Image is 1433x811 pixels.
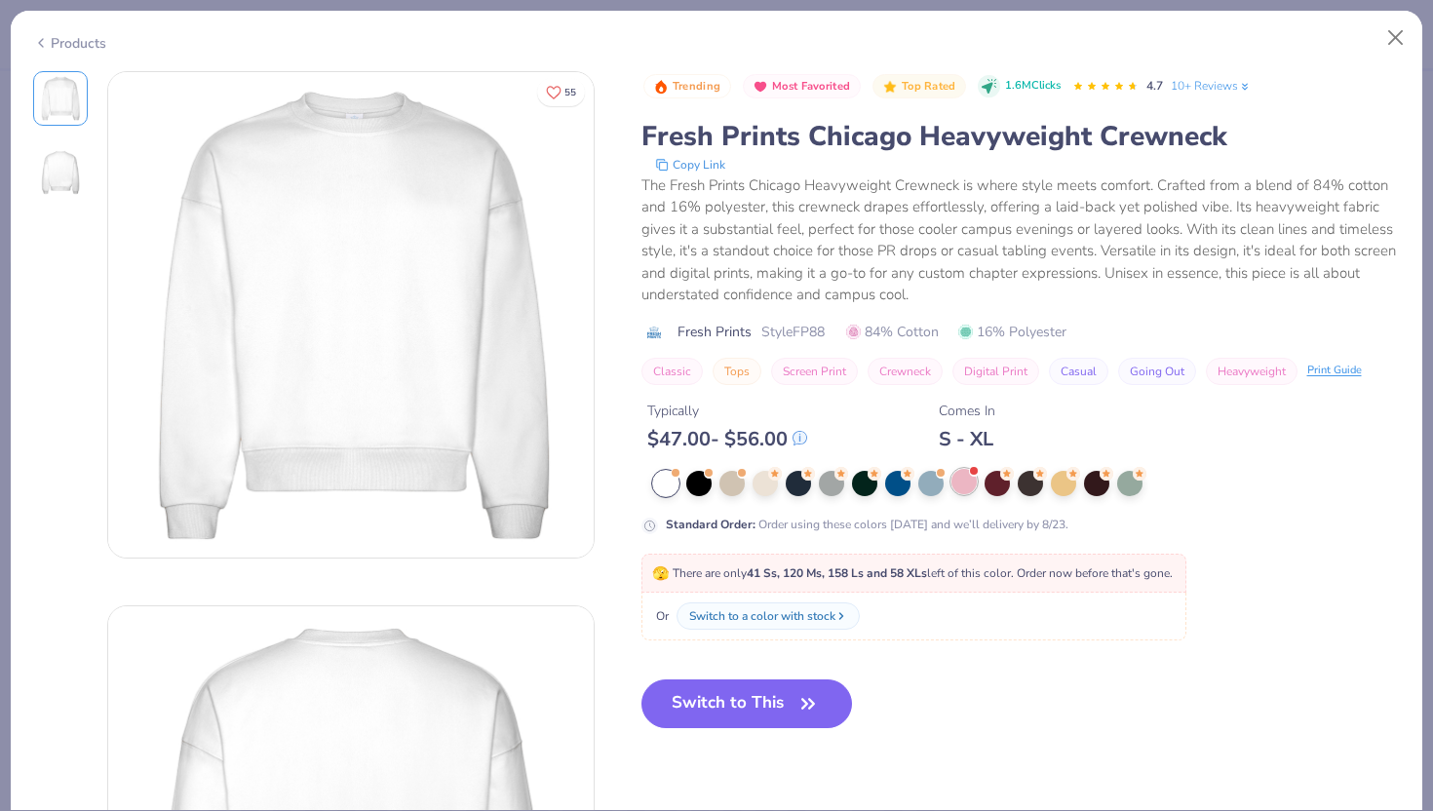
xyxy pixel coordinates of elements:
[743,74,861,99] button: Badge Button
[958,322,1066,342] span: 16% Polyester
[846,322,939,342] span: 84% Cotton
[761,322,825,342] span: Style FP88
[666,516,1068,533] div: Order using these colors [DATE] and we’ll delivery by 8/23.
[643,74,731,99] button: Badge Button
[537,78,585,106] button: Like
[666,517,755,532] strong: Standard Order :
[952,358,1039,385] button: Digital Print
[747,565,927,581] strong: 41 Ss, 120 Ms, 158 Ls and 58 XLs
[868,358,943,385] button: Crewneck
[652,565,1173,581] span: There are only left of this color. Order now before that's gone.
[108,72,594,558] img: Front
[673,81,720,92] span: Trending
[1171,77,1252,95] a: 10+ Reviews
[641,358,703,385] button: Classic
[1146,78,1163,94] span: 4.7
[641,679,853,728] button: Switch to This
[1072,71,1139,102] div: 4.7 Stars
[1005,78,1061,95] span: 1.6M Clicks
[647,401,807,421] div: Typically
[872,74,966,99] button: Badge Button
[1118,358,1196,385] button: Going Out
[653,79,669,95] img: Trending sort
[1206,358,1297,385] button: Heavyweight
[772,81,850,92] span: Most Favorited
[33,33,106,54] div: Products
[649,155,731,174] button: copy to clipboard
[641,325,668,340] img: brand logo
[652,564,669,583] span: 🫣
[713,358,761,385] button: Tops
[677,602,860,630] button: Switch to a color with stock
[641,174,1401,306] div: The Fresh Prints Chicago Heavyweight Crewneck is where style meets comfort. Crafted from a blend ...
[882,79,898,95] img: Top Rated sort
[37,75,84,122] img: Front
[1307,363,1362,379] div: Print Guide
[652,607,669,625] span: Or
[37,149,84,196] img: Back
[647,427,807,451] div: $ 47.00 - $ 56.00
[1377,19,1414,57] button: Close
[939,401,995,421] div: Comes In
[902,81,956,92] span: Top Rated
[771,358,858,385] button: Screen Print
[1049,358,1108,385] button: Casual
[753,79,768,95] img: Most Favorited sort
[641,118,1401,155] div: Fresh Prints Chicago Heavyweight Crewneck
[939,427,995,451] div: S - XL
[564,88,576,97] span: 55
[689,607,835,625] div: Switch to a color with stock
[678,322,752,342] span: Fresh Prints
